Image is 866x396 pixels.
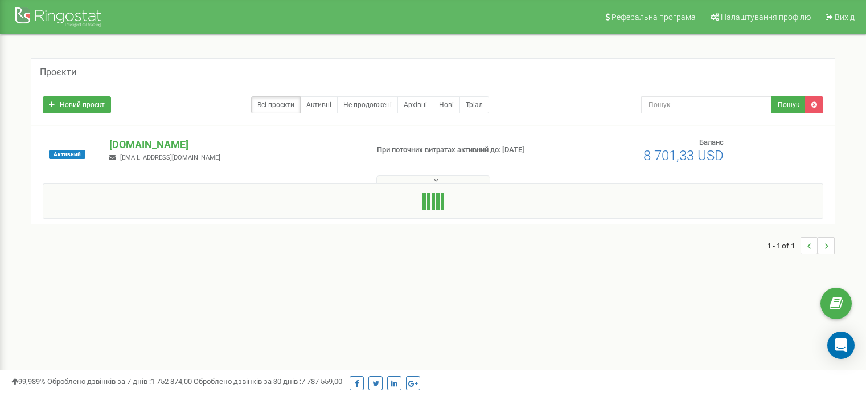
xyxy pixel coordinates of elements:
[397,96,433,113] a: Архівні
[11,377,46,386] span: 99,989%
[433,96,460,113] a: Нові
[771,96,806,113] button: Пошук
[827,332,855,359] div: Open Intercom Messenger
[40,67,76,77] h5: Проєкти
[835,13,855,22] span: Вихід
[109,137,358,152] p: [DOMAIN_NAME]
[49,150,85,159] span: Активний
[337,96,398,113] a: Не продовжені
[459,96,489,113] a: Тріал
[699,138,724,146] span: Баланс
[611,13,696,22] span: Реферальна програма
[643,148,724,164] span: 8 701,33 USD
[721,13,811,22] span: Налаштування профілю
[120,154,220,161] span: [EMAIL_ADDRESS][DOMAIN_NAME]
[767,226,835,266] nav: ...
[767,237,801,254] span: 1 - 1 of 1
[251,96,301,113] a: Всі проєкти
[47,377,192,386] span: Оброблено дзвінків за 7 днів :
[641,96,772,113] input: Пошук
[377,145,559,156] p: При поточних витратах активний до: [DATE]
[301,377,342,386] u: 7 787 559,00
[194,377,342,386] span: Оброблено дзвінків за 30 днів :
[43,96,111,113] a: Новий проєкт
[300,96,338,113] a: Активні
[151,377,192,386] u: 1 752 874,00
